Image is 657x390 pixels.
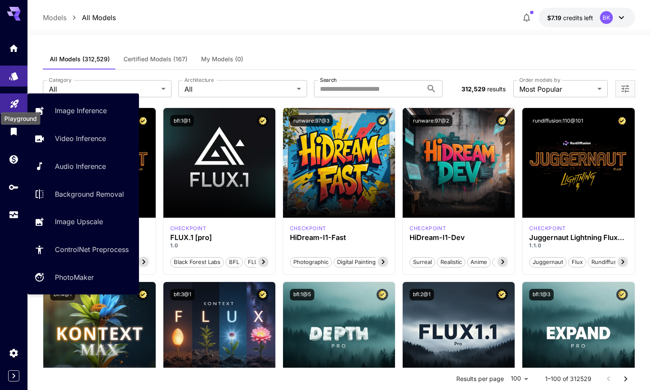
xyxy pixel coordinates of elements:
[50,55,110,63] span: All Models (312,529)
[461,85,485,93] span: 312,529
[507,372,531,385] div: 100
[563,14,593,21] span: credits left
[467,258,490,267] span: Anime
[519,84,594,94] span: Most Popular
[545,375,591,383] p: 1–100 of 312529
[493,258,519,267] span: Stylized
[55,161,106,171] p: Audio Inference
[49,84,158,94] span: All
[529,115,587,126] button: rundiffusion:110@101
[1,112,40,125] div: Playground
[529,234,627,242] h3: Juggernaut Lightning Flux by RunDiffusion
[50,289,75,300] button: bfl:4@1
[617,370,634,387] button: Go to next page
[201,55,243,63] span: My Models (0)
[377,115,388,126] button: Certified Model – Vetted for best performance and includes a commercial license.
[496,289,508,300] button: Certified Model – Vetted for best performance and includes a commercial license.
[170,225,207,232] p: checkpoint
[245,258,284,267] span: FLUX.1 [pro]
[170,234,268,242] h3: FLUX.1 [pro]
[600,11,613,24] div: BK
[9,96,20,106] div: Playground
[124,55,187,63] span: Certified Models (167)
[55,133,106,144] p: Video Inference
[437,258,465,267] span: Realistic
[170,242,268,249] p: 1.0
[184,76,214,84] label: Architecture
[620,84,630,94] button: Open more filters
[137,289,149,300] button: Certified Model – Vetted for best performance and includes a commercial license.
[290,225,326,232] div: HiDream Fast
[290,225,326,232] p: checkpoint
[410,115,452,126] button: runware:97@2
[9,210,19,220] div: Usage
[43,12,116,23] nav: breadcrumb
[49,76,72,84] label: Category
[529,225,566,232] p: checkpoint
[410,258,435,267] span: Surreal
[487,85,506,93] span: results
[290,289,314,300] button: bfl:1@5
[547,13,593,22] div: $7.18547
[82,12,116,23] p: All Models
[55,244,129,255] p: ControlNet Preprocess
[9,126,19,137] div: Library
[529,289,554,300] button: bfl:1@3
[171,258,223,267] span: Black Forest Labs
[9,182,19,192] div: API Keys
[9,68,19,79] div: Models
[27,128,139,149] a: Video Inference
[290,258,332,267] span: Photographic
[530,258,566,267] span: juggernaut
[55,272,94,282] p: PhotoMaker
[410,234,508,242] h3: HiDream-I1-Dev
[410,289,434,300] button: bfl:2@1
[257,115,268,126] button: Certified Model – Vetted for best performance and includes a commercial license.
[456,375,504,383] p: Results per page
[334,258,379,267] span: Digital Painting
[226,258,242,267] span: BFL
[43,12,66,23] p: Models
[569,258,586,267] span: flux
[539,8,635,27] button: $7.18547
[519,76,560,84] label: Order models by
[320,76,337,84] label: Search
[137,115,149,126] button: Certified Model – Vetted for best performance and includes a commercial license.
[27,239,139,260] a: ControlNet Preprocess
[616,289,628,300] button: Certified Model – Vetted for best performance and includes a commercial license.
[9,40,19,51] div: Home
[27,100,139,121] a: Image Inference
[529,242,627,249] p: 1.1.0
[184,84,293,94] span: All
[27,183,139,204] a: Background Removal
[290,115,333,126] button: runware:97@3
[377,289,388,300] button: Certified Model – Vetted for best performance and includes a commercial license.
[588,258,628,267] span: rundiffusion
[529,225,566,232] div: FLUX.1 D
[9,154,19,165] div: Wallet
[410,225,446,232] div: HiDream Dev
[9,348,19,358] div: Settings
[616,115,628,126] button: Certified Model – Vetted for best performance and includes a commercial license.
[55,105,107,116] p: Image Inference
[547,14,563,21] span: $7.19
[8,370,19,381] button: Expand sidebar
[410,225,446,232] p: checkpoint
[496,115,508,126] button: Certified Model – Vetted for best performance and includes a commercial license.
[27,211,139,232] a: Image Upscale
[27,267,139,288] a: PhotoMaker
[55,189,124,199] p: Background Removal
[257,289,268,300] button: Certified Model – Vetted for best performance and includes a commercial license.
[170,289,195,300] button: bfl:3@1
[27,156,139,177] a: Audio Inference
[170,115,194,126] button: bfl:1@1
[170,225,207,232] div: fluxpro
[55,216,103,227] p: Image Upscale
[290,234,388,242] h3: HiDream-I1-Fast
